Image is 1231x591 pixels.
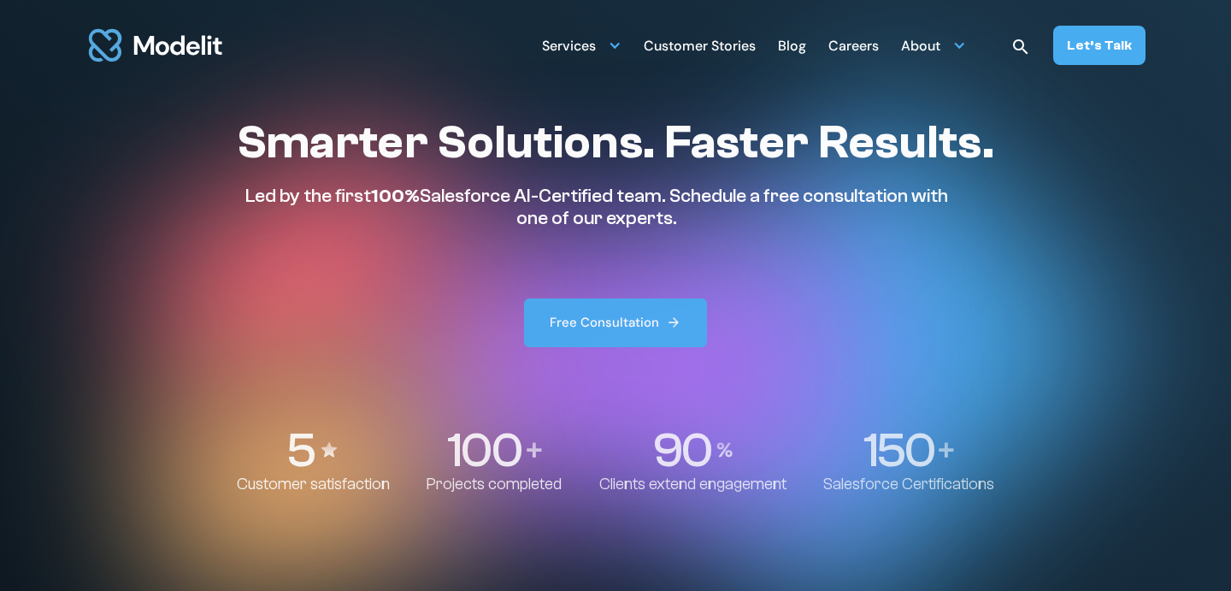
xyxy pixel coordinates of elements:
p: 90 [652,426,710,475]
img: Stars [319,440,339,460]
a: Customer Stories [644,28,756,62]
div: Careers [828,31,879,64]
div: Let’s Talk [1067,36,1132,55]
a: Let’s Talk [1053,26,1146,65]
div: Customer Stories [644,31,756,64]
p: Salesforce Certifications [823,475,994,494]
p: 150 [863,426,934,475]
div: Services [542,31,596,64]
p: Led by the first Salesforce AI-Certified team. Schedule a free consultation with one of our experts. [237,185,957,230]
div: Blog [778,31,806,64]
img: Plus [939,442,954,458]
p: 5 [286,426,314,475]
img: Plus [527,442,542,458]
h1: Smarter Solutions. Faster Results. [237,115,994,171]
a: Blog [778,28,806,62]
div: About [901,31,940,64]
div: Services [542,28,621,62]
img: modelit logo [85,19,226,72]
p: Projects completed [427,475,562,494]
img: arrow right [666,315,681,330]
p: 100 [447,426,521,475]
div: About [901,28,966,62]
a: Careers [828,28,879,62]
p: Clients extend engagement [599,475,786,494]
a: home [85,19,226,72]
span: 100% [371,185,420,207]
img: Percentage [716,442,733,458]
p: Customer satisfaction [237,475,390,494]
div: Free Consultation [550,314,659,332]
a: Free Consultation [524,298,707,347]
